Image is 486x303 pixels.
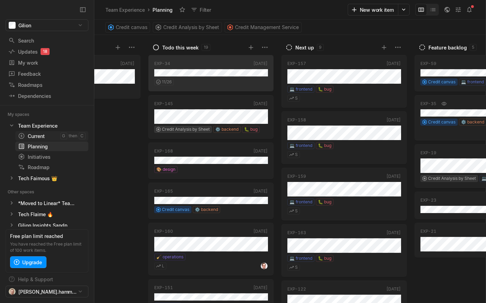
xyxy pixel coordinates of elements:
div: EXP-163[DATE]💻 frontend🐛 bugS [281,222,407,279]
a: Team Experience [104,5,146,15]
div: Updates [8,48,86,55]
div: EXP-34[DATE]11/26 [148,53,274,93]
a: EXP-34[DATE]11/26 [148,55,274,91]
div: EXP-23 [420,197,436,203]
span: 💻 frontend [289,143,312,149]
div: [DATE] [387,230,401,236]
div: then [67,132,79,139]
div: EXP-160 [154,228,173,235]
div: Team Experience [18,122,58,129]
div: Tech Flaime 🔥 [18,211,53,218]
img: Screenshot%202022-02-21%20at%2009.26.20.png [261,263,268,269]
a: Dependencies [6,91,88,101]
span: S [295,264,298,270]
a: Initiatives [15,152,88,162]
div: [DATE] [253,148,268,154]
div: Feature backlog [428,44,467,51]
span: Credit canvas [162,206,189,213]
div: board and list toggle [415,4,439,16]
span: S [295,95,298,101]
a: *Moved to Linear* Team Data 🦄 [6,198,88,208]
button: [PERSON_NAME].hammarstedt [6,286,88,297]
div: [DATE] [120,61,134,67]
kbd: c [79,132,86,139]
img: small_pp.png [9,288,16,295]
div: Other spaces [8,189,43,195]
div: EXP-159 [287,173,306,180]
span: L [162,263,164,269]
div: EXP-160[DATE]🧹 operationsL [148,221,274,277]
span: ⚙️ backend [215,126,238,132]
a: Gilion Insights Sandpaper [6,220,88,230]
div: [DATE] [387,61,401,67]
div: [DATE] [387,117,401,123]
span: 💻 frontend [461,79,484,85]
button: Change to mode list_view [427,4,439,16]
kbd: g [60,132,67,139]
div: [DATE] [387,173,401,180]
div: Planning [151,5,174,15]
span: 🎨 design [156,166,175,173]
a: Search [6,35,88,46]
div: Free plan limit reached [10,232,84,240]
span: 11 / 26 [162,79,172,85]
div: EXP-168 [154,148,173,154]
div: Feedback [8,70,86,77]
div: [DATE] [253,101,268,107]
div: EXP-168[DATE]🎨 design [148,140,274,181]
div: Roadmaps [8,81,86,89]
div: EXP-19 [420,150,436,156]
span: 🐛 bug [318,86,331,92]
div: EXP-159[DATE]💻 frontend🐛 bugS [281,166,407,222]
div: 5 [470,44,477,51]
span: 🐛 bug [318,199,331,205]
div: Help & Support [18,276,53,283]
span: Credit Analysis by Sheet [163,22,219,32]
a: EXP-157[DATE]💻 frontend🐛 bugS [281,55,407,108]
div: EXP-157 [287,61,306,67]
div: Search [8,37,86,44]
button: New work item [348,4,398,16]
span: S [295,208,298,214]
a: EXP-159[DATE]💻 frontend🐛 bugS [281,168,407,220]
button: Gilion [6,19,88,31]
span: 🧹 operations [156,254,183,260]
div: EXP-59 [420,61,436,67]
a: EXP-158[DATE]💻 frontend🐛 bugS [281,111,407,164]
div: Initiatives [18,153,86,160]
span: 🐛 bug [318,143,331,149]
div: [DATE] [253,61,268,67]
div: grid [148,53,277,303]
div: EXP-165[DATE]Credit canvas⚙️ backend [148,181,274,221]
div: Next up [295,44,314,51]
a: Planning [15,141,88,151]
div: Team Experience [6,121,88,130]
div: grid [281,53,410,303]
div: Tech Faimous 👑 [18,175,57,182]
div: Current [18,132,60,140]
div: EXP-158 [287,117,306,123]
span: ⚙️ backend [461,119,484,125]
button: Upgrade [10,256,46,268]
div: [DATE] [253,188,268,194]
div: 18 [41,48,50,55]
a: EXP-163[DATE]💻 frontend🐛 bugS [281,224,407,277]
div: [DATE] [253,228,268,235]
div: Tech Faimous 👑 [6,173,88,183]
div: 19 [201,44,210,51]
span: Credit canvas [116,22,147,32]
a: Currentgthenc [15,131,88,141]
div: EXP-35 [420,101,436,107]
div: EXP-165 [154,188,173,194]
a: EXP-160[DATE]🧹 operationsL [148,223,274,275]
div: My spaces [8,111,38,118]
div: 9 [317,44,324,51]
div: Planning [18,143,86,150]
div: Todo this week [162,44,199,51]
div: Tech Flaime 🔥 [6,209,88,219]
span: Credit Management Service [235,22,299,32]
div: EXP-34 [154,61,170,67]
div: EXP-163 [287,230,306,236]
div: My work [8,59,86,66]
